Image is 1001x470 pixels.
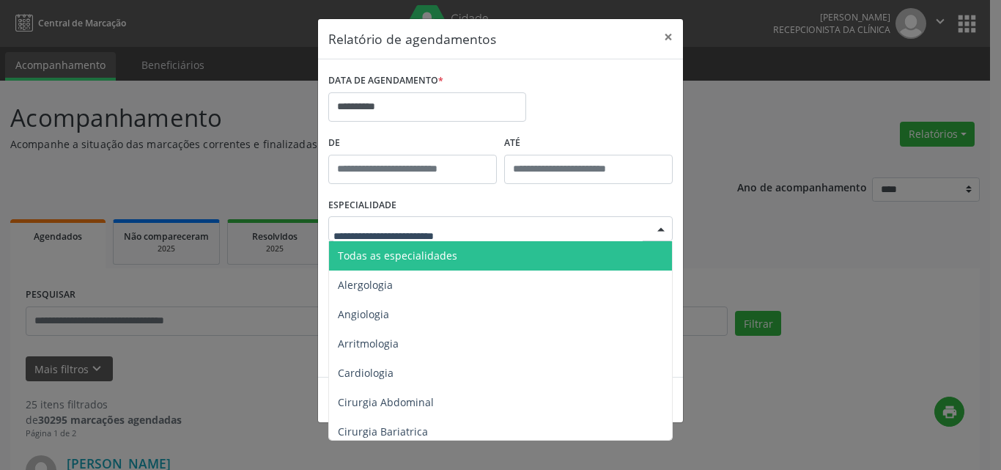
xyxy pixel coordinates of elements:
span: Alergologia [338,278,393,292]
label: De [328,132,497,155]
span: Cardiologia [338,366,394,380]
span: Angiologia [338,307,389,321]
span: Todas as especialidades [338,249,457,262]
label: ATÉ [504,132,673,155]
span: Arritmologia [338,337,399,350]
span: Cirurgia Abdominal [338,395,434,409]
label: DATA DE AGENDAMENTO [328,70,443,92]
span: Cirurgia Bariatrica [338,425,428,438]
label: ESPECIALIDADE [328,194,396,217]
button: Close [654,19,683,55]
h5: Relatório de agendamentos [328,29,496,48]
